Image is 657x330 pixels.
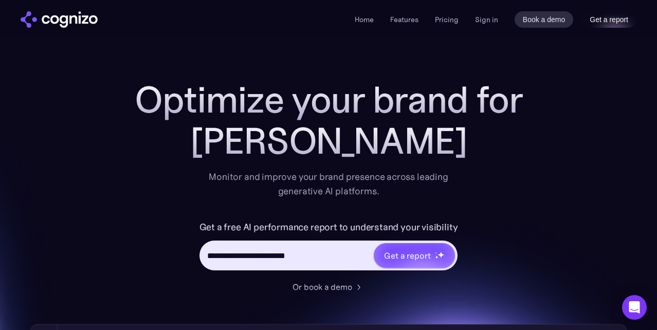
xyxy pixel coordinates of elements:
[21,11,98,28] img: cognizo logo
[373,242,456,269] a: Get a reportstarstarstar
[515,11,574,28] a: Book a demo
[293,281,364,293] a: Or book a demo
[435,255,439,259] img: star
[199,219,458,235] label: Get a free AI performance report to understand your visibility
[435,15,459,24] a: Pricing
[123,120,534,161] div: [PERSON_NAME]
[622,295,647,320] div: Open Intercom Messenger
[475,13,498,26] a: Sign in
[293,281,352,293] div: Or book a demo
[384,249,430,262] div: Get a report
[581,11,636,28] a: Get a report
[202,170,455,198] div: Monitor and improve your brand presence across leading generative AI platforms.
[21,11,98,28] a: home
[123,79,534,120] h1: Optimize your brand for
[390,15,418,24] a: Features
[199,219,458,276] form: Hero URL Input Form
[437,251,444,258] img: star
[435,252,436,253] img: star
[355,15,374,24] a: Home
